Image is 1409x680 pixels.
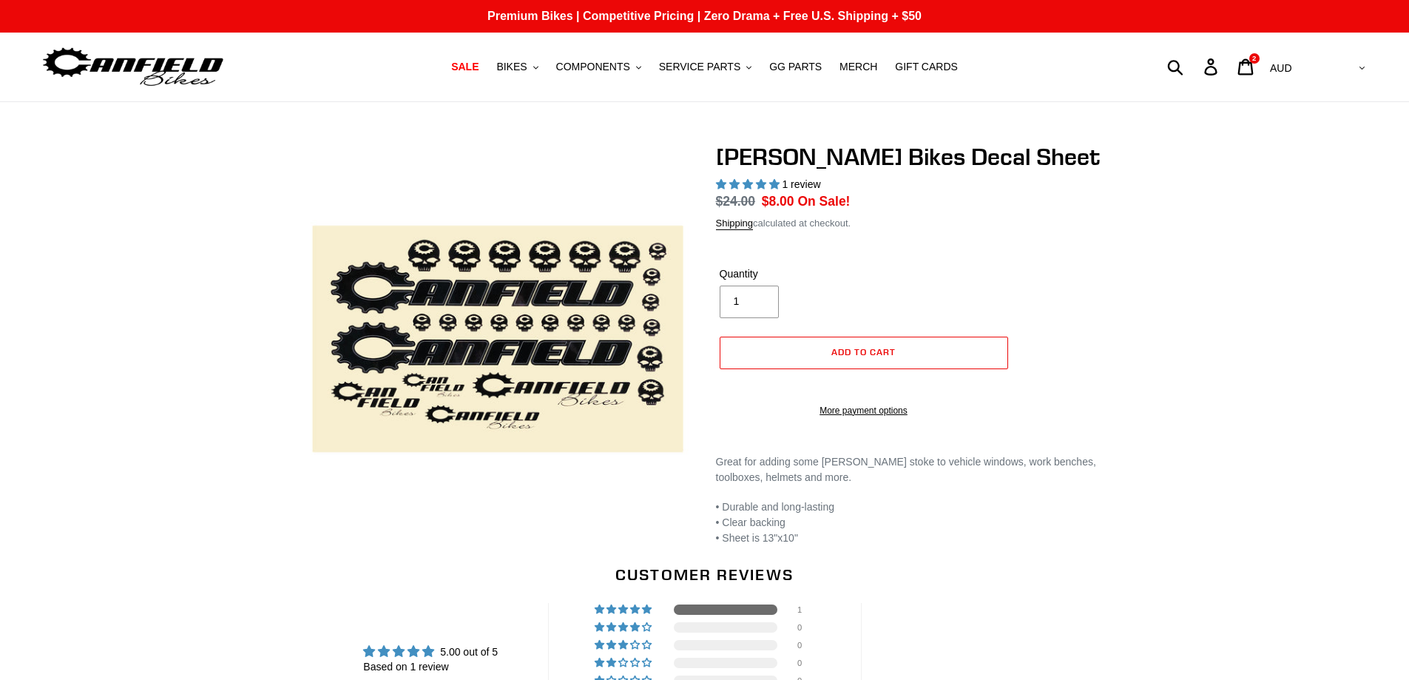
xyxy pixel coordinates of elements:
img: Canfield Bikes [41,44,226,90]
h2: Customer Reviews [314,564,1096,585]
span: GG PARTS [769,61,822,73]
a: MERCH [832,57,885,77]
span: 5.00 stars [716,178,783,190]
a: GIFT CARDS [888,57,965,77]
label: Quantity [720,266,860,282]
span: 5.00 out of 5 [440,646,498,658]
s: $24.00 [716,194,756,209]
a: GG PARTS [762,57,829,77]
input: Search [1175,50,1213,83]
a: More payment options [720,404,1008,417]
span: GIFT CARDS [895,61,958,73]
button: COMPONENTS [549,57,649,77]
div: 1 [797,605,815,615]
a: Shipping [716,218,754,230]
a: SALE [444,57,486,77]
span: SERVICE PARTS [659,61,740,73]
span: 2 [1252,55,1256,62]
h1: [PERSON_NAME] Bikes Decal Sheet [716,143,1108,171]
p: • Durable and long-lasting • Clear backing • Sheet is 13"x10" [716,499,1108,546]
span: SALE [451,61,479,73]
p: Great for adding some [PERSON_NAME] stoke to vehicle windows, work benches, toolboxes, helmets an... [716,454,1108,485]
a: 2 [1229,51,1264,83]
div: Average rating is 5.00 stars [363,643,498,660]
div: calculated at checkout. [716,216,1108,231]
button: BIKES [489,57,545,77]
span: 1 review [782,178,820,190]
div: 100% (1) reviews with 5 star rating [595,605,654,615]
span: COMPONENTS [556,61,630,73]
span: $8.00 [762,194,794,209]
span: On Sale! [797,192,850,211]
span: Add to cart [831,346,896,357]
img: Canfield Bikes Decal Sheet [305,146,691,532]
span: BIKES [496,61,527,73]
div: Based on 1 review [363,660,498,675]
button: SERVICE PARTS [652,57,759,77]
span: MERCH [839,61,877,73]
button: Add to cart [720,337,1008,369]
